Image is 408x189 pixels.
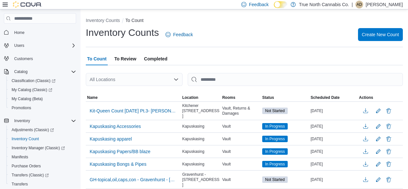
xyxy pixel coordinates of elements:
[262,176,288,183] span: Not Started
[374,175,382,184] button: Edit count details
[87,159,149,169] button: Kapuskasing Bongs & Pipes
[262,161,288,167] span: In Progress
[222,95,235,100] span: Rooms
[1,67,79,76] button: Catalog
[309,160,358,168] div: [DATE]
[9,86,55,94] a: My Catalog (Classic)
[87,106,180,116] button: Kit-Queen Count [DATE] Pt.3- [PERSON_NAME]
[221,122,261,130] div: Vault
[249,1,269,8] span: Feedback
[6,171,79,180] a: Transfers (Classic)
[90,148,150,155] span: Kapuskasing Papers/BB blaze
[9,135,76,143] span: Inventory Count
[385,160,393,168] button: Delete
[265,177,285,183] span: Not Started
[262,148,288,155] span: In Progress
[9,171,76,179] span: Transfers (Classic)
[309,94,358,101] button: Scheduled Date
[9,126,76,134] span: Adjustments (Classic)
[262,136,288,142] span: In Progress
[12,96,43,101] span: My Catalog (Beta)
[12,127,54,132] span: Adjustments (Classic)
[261,94,309,101] button: Status
[12,78,55,83] span: Classification (Classic)
[12,28,76,36] span: Home
[309,107,358,115] div: [DATE]
[6,94,79,103] button: My Catalog (Beta)
[385,135,393,143] button: Delete
[6,152,79,162] button: Manifests
[12,182,28,187] span: Transfers
[12,117,76,125] span: Inventory
[12,117,33,125] button: Inventory
[311,95,340,100] span: Scheduled Date
[182,124,204,129] span: Kapuskasing
[87,52,106,65] span: To Count
[1,27,79,37] button: Home
[12,87,52,92] span: My Catalog (Classic)
[86,94,181,101] button: Name
[385,107,393,115] button: Delete
[221,104,261,117] div: Vault, Returns & Damages
[265,136,285,142] span: In Progress
[12,154,28,160] span: Manifests
[114,52,136,65] span: To Review
[9,126,56,134] a: Adjustments (Classic)
[9,162,44,170] a: Purchase Orders
[12,105,31,110] span: Promotions
[86,26,159,39] h1: Inventory Counts
[374,147,382,156] button: Edit count details
[87,147,153,156] button: Kapuskasing Papers/BB blaze
[12,42,27,49] button: Users
[265,161,285,167] span: In Progress
[374,159,382,169] button: Edit count details
[6,134,79,143] button: Inventory Count
[90,161,146,167] span: Kapuskasing Bongs & Pipes
[385,148,393,155] button: Delete
[182,149,204,154] span: Kapuskasing
[12,68,76,76] span: Catalog
[362,31,399,38] span: Create New Count
[6,162,79,171] button: Purchase Orders
[6,103,79,112] button: Promotions
[86,17,403,25] nav: An example of EuiBreadcrumbs
[352,1,353,8] p: |
[6,85,79,94] a: My Catalog (Classic)
[9,153,31,161] a: Manifests
[9,77,58,85] a: Classification (Classic)
[262,108,288,114] span: Not Started
[181,94,221,101] button: Location
[14,69,27,74] span: Catalog
[221,160,261,168] div: Vault
[359,95,373,100] span: Actions
[182,103,220,119] span: Kitchener [STREET_ADDRESS]
[12,163,41,169] span: Purchase Orders
[265,108,285,114] span: Not Started
[221,148,261,155] div: Vault
[12,42,76,49] span: Users
[299,1,349,8] p: True North Cannabis Co.
[374,134,382,144] button: Edit count details
[14,56,33,61] span: Customers
[9,104,76,112] span: Promotions
[174,77,179,82] button: Open list of options
[9,153,76,161] span: Manifests
[12,55,76,63] span: Customers
[262,95,274,100] span: Status
[366,1,403,8] p: [PERSON_NAME]
[9,180,30,188] a: Transfers
[6,143,79,152] a: Inventory Manager (Classic)
[87,175,180,184] button: GH-topical,oil,caps,con - Gravenhurst - [STREET_ADDRESS]
[265,149,285,154] span: In Progress
[221,135,261,143] div: Vault
[90,108,177,114] span: Kit-Queen Count [DATE] Pt.3- [PERSON_NAME]
[374,106,382,116] button: Edit count details
[9,77,76,85] span: Classification (Classic)
[182,136,204,142] span: Kapuskasing
[86,18,120,23] button: Inventory Counts
[182,172,220,187] span: Gravenhurst - [STREET_ADDRESS]
[274,1,287,8] input: Dark Mode
[358,28,403,41] button: Create New Count
[144,52,167,65] span: Completed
